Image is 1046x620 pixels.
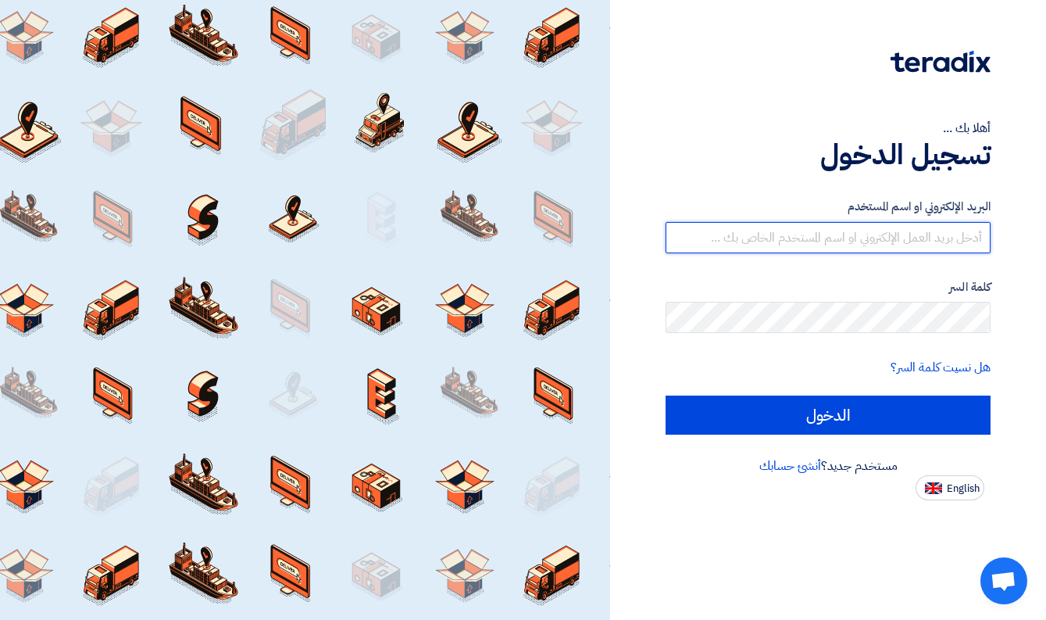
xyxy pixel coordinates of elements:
[947,483,980,494] span: English
[666,396,991,435] input: الدخول
[925,482,942,494] img: en-US.png
[666,457,991,475] div: مستخدم جديد؟
[980,557,1027,604] div: Open chat
[891,51,991,73] img: Teradix logo
[666,198,991,216] label: البريد الإلكتروني او اسم المستخدم
[666,138,991,172] h1: تسجيل الدخول
[666,222,991,253] input: أدخل بريد العمل الإلكتروني او اسم المستخدم الخاص بك ...
[666,119,991,138] div: أهلا بك ...
[891,358,991,377] a: هل نسيت كلمة السر؟
[666,278,991,296] label: كلمة السر
[916,475,984,500] button: English
[759,457,821,475] a: أنشئ حسابك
